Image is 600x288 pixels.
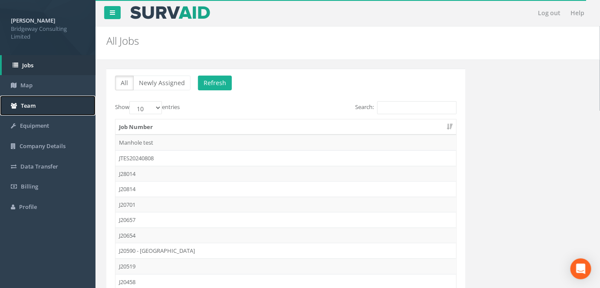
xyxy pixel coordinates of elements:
span: Billing [21,182,38,190]
a: Jobs [2,55,96,76]
button: Refresh [198,76,232,90]
td: J20814 [115,181,456,197]
label: Search: [356,101,457,114]
label: Show entries [115,101,180,114]
span: Company Details [20,142,66,150]
span: Team [21,102,36,109]
h2: All Jobs [106,35,507,46]
select: Showentries [129,101,162,114]
span: Bridgeway Consulting Limited [11,25,85,41]
span: Jobs [22,61,33,69]
span: Data Transfer [20,162,58,170]
button: Newly Assigned [133,76,191,90]
span: Profile [19,203,37,211]
button: All [115,76,134,90]
th: Job Number: activate to sort column ascending [115,119,456,135]
td: J20590 - [GEOGRAPHIC_DATA] [115,243,456,258]
td: J20701 [115,197,456,212]
td: JTES20240808 [115,150,456,166]
a: [PERSON_NAME] Bridgeway Consulting Limited [11,14,85,41]
td: Manhole test [115,135,456,150]
td: J20657 [115,212,456,228]
input: Search: [377,101,457,114]
strong: [PERSON_NAME] [11,17,55,24]
div: Open Intercom Messenger [570,258,591,279]
td: J20654 [115,228,456,243]
span: Equipment [20,122,49,129]
td: J28014 [115,166,456,182]
span: Map [20,81,33,89]
td: J20519 [115,258,456,274]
